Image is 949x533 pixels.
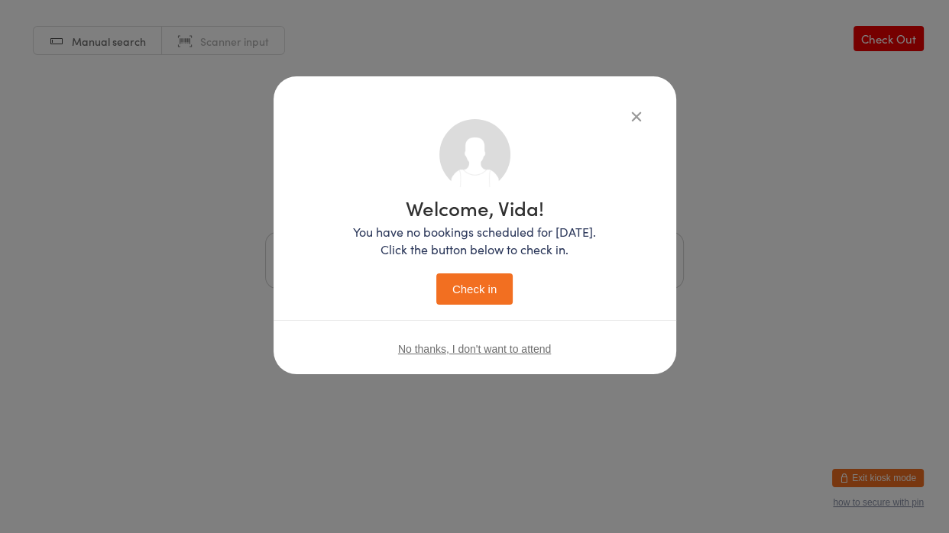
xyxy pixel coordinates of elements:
[398,343,551,355] button: No thanks, I don't want to attend
[439,119,510,190] img: no_photo.png
[436,273,513,305] button: Check in
[353,223,596,258] p: You have no bookings scheduled for [DATE]. Click the button below to check in.
[353,198,596,218] h1: Welcome, Vida!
